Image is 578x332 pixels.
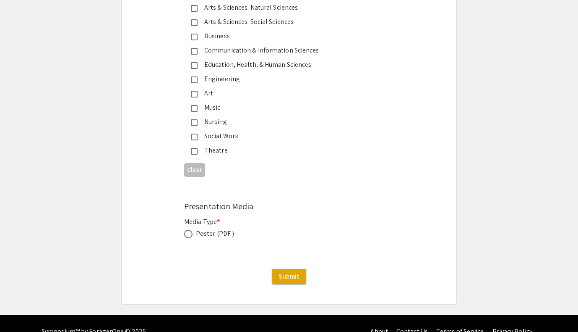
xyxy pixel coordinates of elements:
div: Music [198,103,374,113]
button: Clear [184,163,205,177]
div: Business [198,31,374,41]
div: Theatre [198,145,374,155]
div: Communication & Information Sciences [198,45,374,55]
div: Education, Health, & Human Sciences [198,60,374,70]
div: Social Work [198,131,374,141]
button: Submit [272,269,306,284]
div: Poster (PDF ) [196,229,234,239]
span: Submit [279,272,299,281]
div: Engineering [198,74,374,84]
div: Presentation Media [184,200,394,213]
iframe: Chat [6,294,36,326]
div: Art [198,88,374,98]
div: Arts & Sciences: Natural Sciences [198,3,374,13]
div: Arts & Sciences: Social Sciences [198,17,374,27]
mat-label: Media Type [184,217,220,226]
div: Nursing [198,117,374,127]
